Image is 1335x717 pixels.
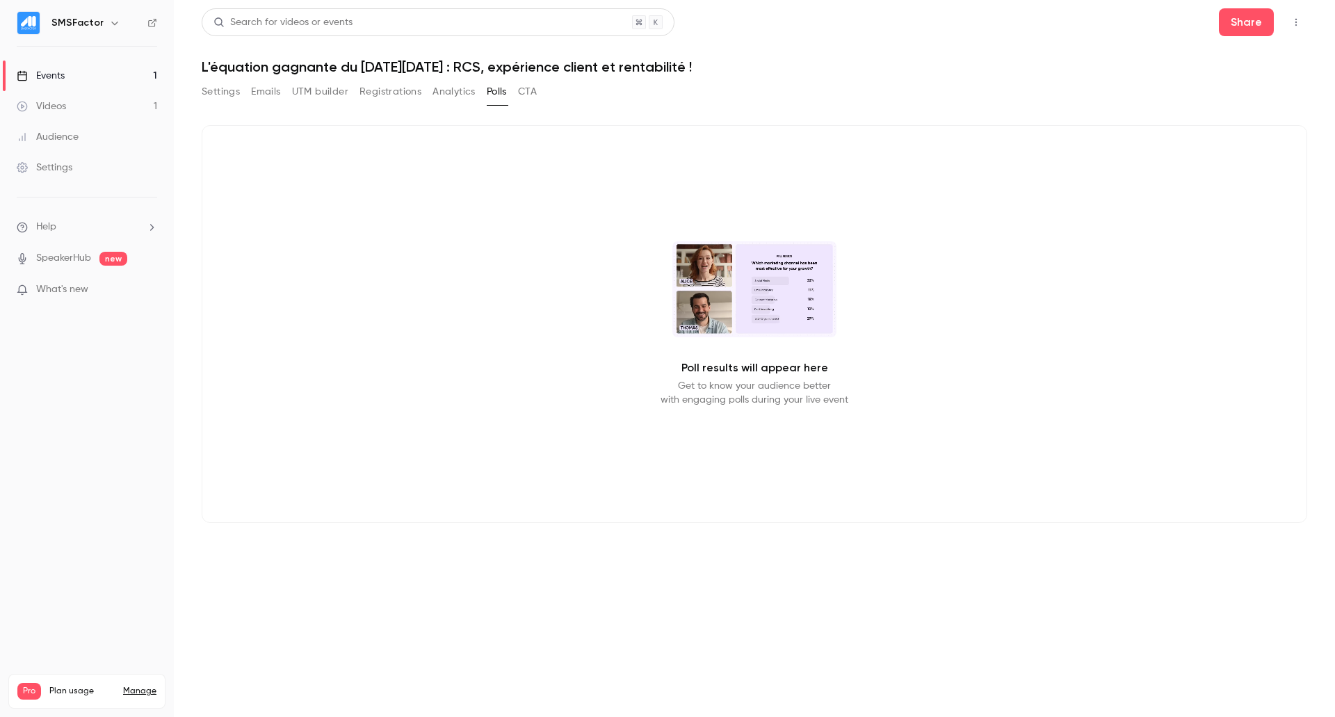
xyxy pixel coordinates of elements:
a: Manage [123,686,156,697]
p: Poll results will appear here [681,360,828,376]
div: Audience [17,130,79,144]
button: Settings [202,81,240,103]
span: Pro [17,683,41,700]
h6: SMSFactor [51,16,104,30]
span: Help [36,220,56,234]
button: Share [1219,8,1274,36]
h1: L'équation gagnante du [DATE][DATE] : RCS, expérience client et rentabilité ! [202,58,1307,75]
button: Polls [487,81,507,103]
button: Registrations [359,81,421,103]
div: Events [17,69,65,83]
a: SpeakerHub [36,251,91,266]
img: SMSFactor [17,12,40,34]
button: CTA [518,81,537,103]
div: Videos [17,99,66,113]
button: UTM builder [292,81,348,103]
p: Get to know your audience better with engaging polls during your live event [661,379,848,407]
span: new [99,252,127,266]
button: Analytics [432,81,476,103]
button: Emails [251,81,280,103]
div: Search for videos or events [213,15,353,30]
div: Settings [17,161,72,175]
span: What's new [36,282,88,297]
iframe: Noticeable Trigger [140,284,157,296]
span: Plan usage [49,686,115,697]
li: help-dropdown-opener [17,220,157,234]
